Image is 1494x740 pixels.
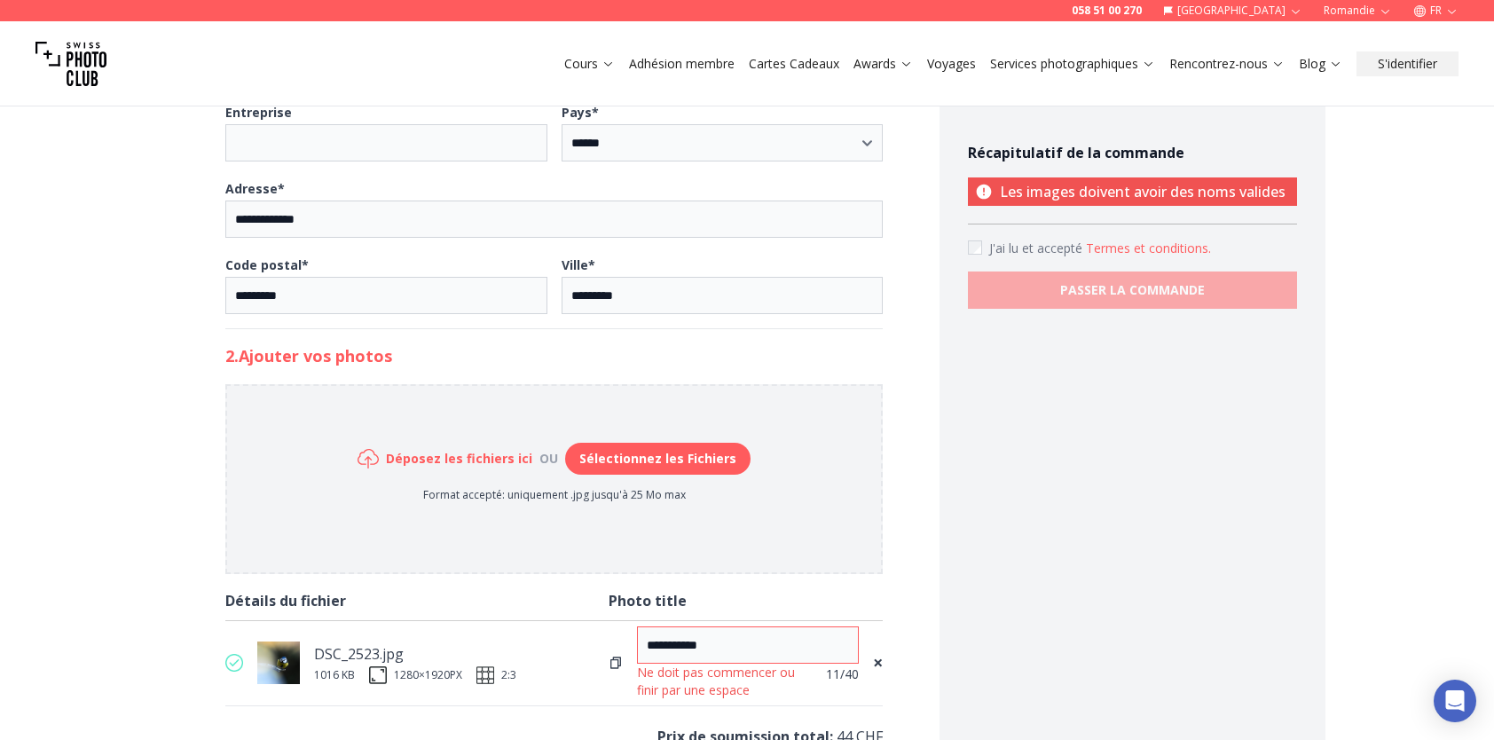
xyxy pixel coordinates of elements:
[968,240,982,255] input: Accept terms
[853,55,913,73] a: Awards
[257,642,300,684] img: thumb
[225,588,609,613] div: Détails du fichier
[983,51,1162,76] button: Services photographiques
[873,650,883,675] span: ×
[532,450,565,468] div: ou
[369,666,387,684] img: size
[476,666,494,684] img: ratio
[742,51,846,76] button: Cartes Cadeaux
[562,104,599,121] b: Pays *
[622,51,742,76] button: Adhésion membre
[1292,51,1349,76] button: Blog
[564,55,615,73] a: Cours
[1356,51,1459,76] button: S'identifier
[968,177,1297,206] p: Les images doivent avoir des noms valides
[225,256,309,273] b: Code postal *
[394,668,462,682] div: 1280 × 1920 PX
[927,55,976,73] a: Voyages
[35,28,106,99] img: Swiss photo club
[920,51,983,76] button: Voyages
[501,668,516,682] span: 2:3
[846,51,920,76] button: Awards
[968,272,1297,309] button: PASSER LA COMMANDE
[557,51,622,76] button: Cours
[225,104,292,121] b: Entreprise
[565,443,751,475] button: Sélectionnez les Fichiers
[989,240,1086,256] span: J'ai lu et accepté
[1434,680,1476,722] div: Open Intercom Messenger
[225,180,285,197] b: Adresse *
[225,343,884,368] h2: 2. Ajouter vos photos
[1162,51,1292,76] button: Rencontrez-nous
[386,450,532,468] h6: Déposez les fichiers ici
[562,124,884,161] select: Pays*
[609,588,883,613] div: Photo title
[225,654,243,672] img: valid
[990,55,1155,73] a: Services photographiques
[562,256,595,273] b: Ville *
[826,665,859,683] span: 11 /40
[314,642,516,666] div: DSC_2523.jpg
[225,124,547,161] input: Entreprise
[225,201,884,238] input: Adresse*
[314,668,355,682] div: 1016 KB
[1060,281,1205,299] b: PASSER LA COMMANDE
[629,55,735,73] a: Adhésion membre
[1086,240,1211,257] button: Accept termsJ'ai lu et accepté
[1299,55,1342,73] a: Blog
[968,142,1297,163] h4: Récapitulatif de la commande
[1169,55,1285,73] a: Rencontrez-nous
[225,277,547,314] input: Code postal*
[1072,4,1142,18] a: 058 51 00 270
[358,488,751,502] p: Format accepté: uniquement .jpg jusqu'à 25 Mo max
[637,664,804,699] div: Ne doit pas commencer ou finir par une espace
[749,55,839,73] a: Cartes Cadeaux
[562,277,884,314] input: Ville*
